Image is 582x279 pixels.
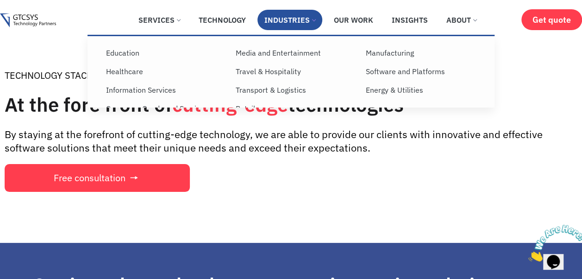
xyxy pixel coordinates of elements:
a: Education [99,44,229,62]
div: TECHNOLOGY STACK [5,70,577,82]
h1: At the fore front of technologies [5,91,577,119]
a: Get quote [521,9,582,30]
a: Technology [192,10,253,30]
a: Healthcare [99,62,229,81]
a: Our Work [327,10,380,30]
iframe: chat widget [525,221,582,265]
a: Manufacturing [358,44,488,62]
a: Energy & Utilities [358,81,488,99]
a: Insights [385,10,435,30]
a: About [439,10,483,30]
a: Industries [257,10,322,30]
img: Chat attention grabber [4,4,61,40]
div: By staying at the forefront of cutting-edge technology, we are able to provide our clients with i... [5,128,577,154]
a: Retail [229,99,358,118]
a: Services [131,10,187,30]
a: Travel & Hospitality [229,62,358,81]
span: Get quote [532,15,571,25]
a: Free consultation [5,164,190,192]
span: Free consultation [54,173,125,183]
a: Information Services [99,81,229,99]
a: Transport & Logistics [229,81,358,99]
a: Software and Platforms [358,62,488,81]
a: Consumer Goods and Services [99,99,229,118]
a: Media and Entertainment [229,44,358,62]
